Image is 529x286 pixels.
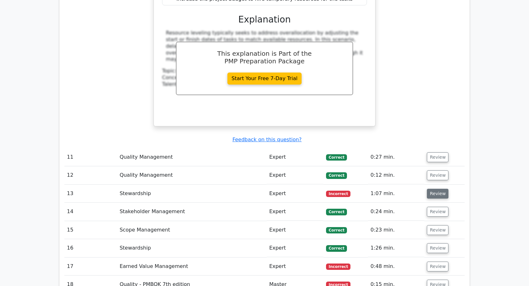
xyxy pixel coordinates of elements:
[427,189,448,199] button: Review
[117,166,267,184] td: Quality Management
[267,239,324,257] td: Expert
[368,166,424,184] td: 0:12 min.
[64,239,117,257] td: 16
[267,221,324,239] td: Expert
[326,191,350,197] span: Incorrect
[117,185,267,203] td: Stewardship
[64,203,117,221] td: 14
[117,148,267,166] td: Quality Management
[368,257,424,276] td: 0:48 min.
[117,257,267,276] td: Earned Value Management
[267,203,324,221] td: Expert
[267,166,324,184] td: Expert
[267,185,324,203] td: Expert
[326,227,347,233] span: Correct
[64,185,117,203] td: 13
[326,245,347,251] span: Correct
[166,14,363,25] h3: Explanation
[117,221,267,239] td: Scope Management
[64,148,117,166] td: 11
[326,209,347,215] span: Correct
[64,166,117,184] td: 12
[162,68,367,74] div: Topic:
[326,172,347,179] span: Correct
[64,221,117,239] td: 15
[427,207,448,217] button: Review
[427,262,448,271] button: Review
[427,243,448,253] button: Review
[368,185,424,203] td: 1:07 min.
[162,74,367,81] div: Concept:
[368,239,424,257] td: 1:26 min.
[166,30,363,63] div: Resource leveling typically seeks to address overallocation by adjusting the start or finish date...
[162,68,367,87] div: Talent Triangle:
[427,225,448,235] button: Review
[267,148,324,166] td: Expert
[368,221,424,239] td: 0:23 min.
[326,264,350,270] span: Incorrect
[368,203,424,221] td: 0:24 min.
[64,257,117,276] td: 17
[427,170,448,180] button: Review
[117,203,267,221] td: Stakeholder Management
[227,73,302,85] a: Start Your Free 7-Day Trial
[232,137,302,143] a: Feedback on this question?
[117,239,267,257] td: Stewardship
[427,152,448,162] button: Review
[267,257,324,276] td: Expert
[326,154,347,161] span: Correct
[368,148,424,166] td: 0:27 min.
